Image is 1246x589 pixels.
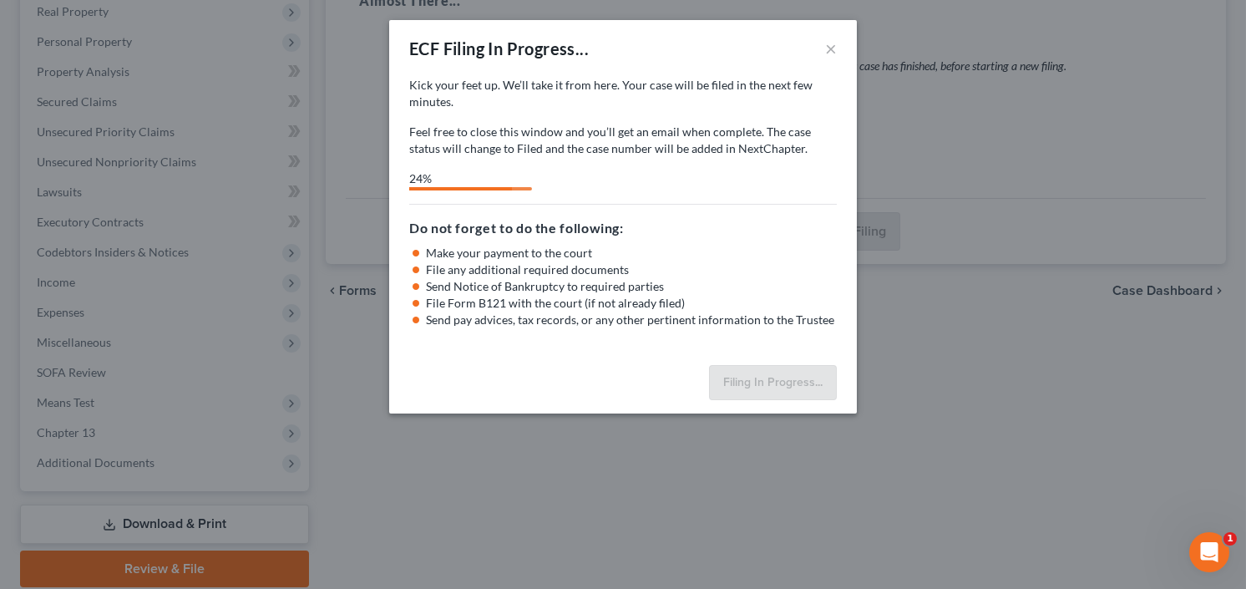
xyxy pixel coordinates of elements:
[1223,532,1237,546] span: 1
[426,278,837,295] li: Send Notice of Bankruptcy to required parties
[409,77,837,110] p: Kick your feet up. We’ll take it from here. Your case will be filed in the next few minutes.
[825,38,837,58] button: ×
[426,245,837,261] li: Make your payment to the court
[426,295,837,312] li: File Form B121 with the court (if not already filed)
[409,37,589,60] div: ECF Filing In Progress...
[709,365,837,400] button: Filing In Progress...
[426,312,837,328] li: Send pay advices, tax records, or any other pertinent information to the Trustee
[409,170,512,187] div: 24%
[1189,532,1229,572] iframe: Intercom live chat
[426,261,837,278] li: File any additional required documents
[409,124,837,157] p: Feel free to close this window and you’ll get an email when complete. The case status will change...
[409,218,837,238] h5: Do not forget to do the following:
